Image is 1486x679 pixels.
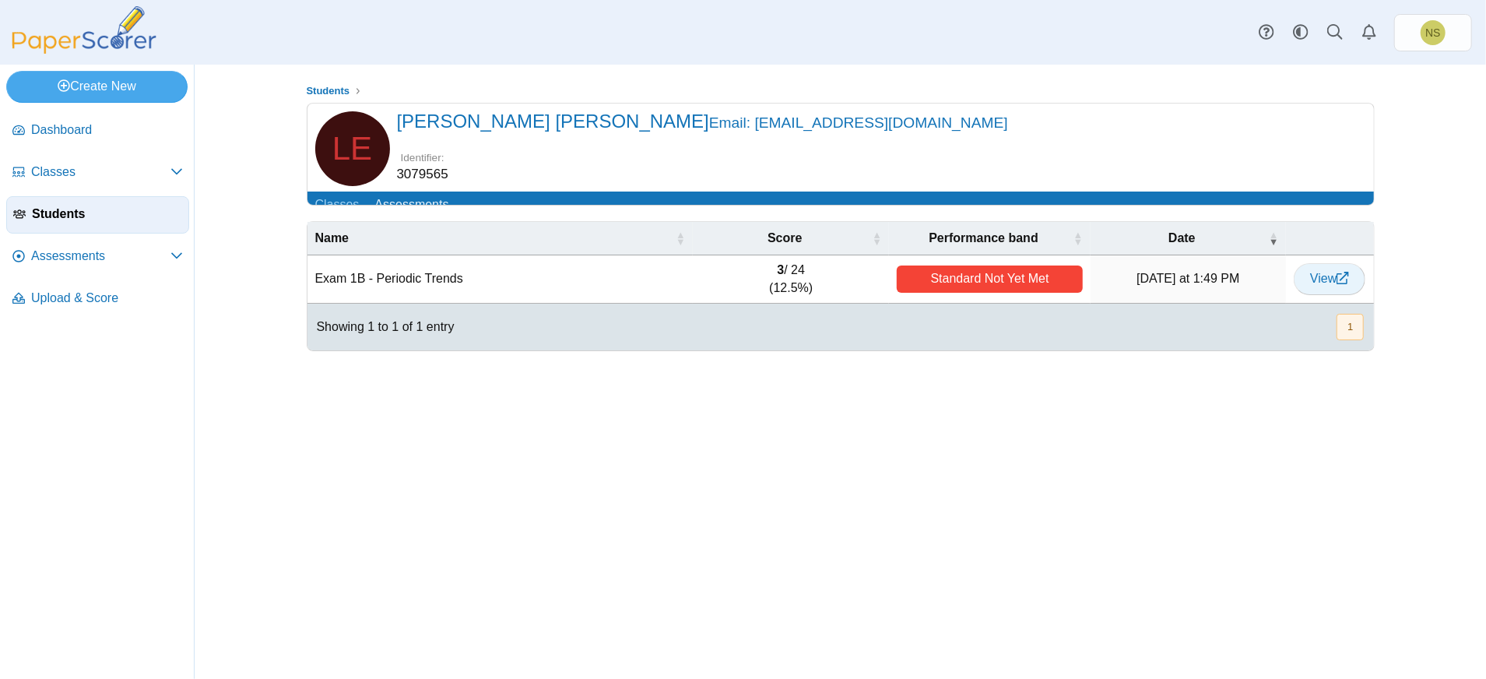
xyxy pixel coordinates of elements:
[1421,20,1446,45] span: Nathan Smith
[778,263,785,276] b: 3
[31,248,170,265] span: Assessments
[397,150,448,165] dt: Identifier:
[897,230,1070,247] span: Performance band
[676,230,685,246] span: Name : Activate to sort
[307,255,694,304] td: Exam 1B - Periodic Trends
[897,266,1082,293] div: Standard Not Yet Met
[6,71,188,102] a: Create New
[31,121,183,139] span: Dashboard
[6,280,189,318] a: Upload & Score
[1394,14,1472,51] a: Nathan Smith
[315,230,673,247] span: Name
[1073,230,1083,246] span: Performance band : Activate to sort
[1352,16,1386,50] a: Alerts
[1294,263,1365,294] a: View
[31,164,170,181] span: Classes
[6,196,189,234] a: Students
[1098,230,1266,247] span: Date
[1269,230,1278,246] span: Date : Activate to invert sorting
[872,230,881,246] span: Score : Activate to sort
[6,238,189,276] a: Assessments
[397,111,1008,132] span: [PERSON_NAME] [PERSON_NAME]
[332,132,372,165] span: Luna Estrada-Gaspar
[6,112,189,150] a: Dashboard
[701,230,869,247] span: Score
[1310,272,1349,285] span: View
[6,154,189,192] a: Classes
[307,192,367,220] a: Classes
[1425,27,1440,38] span: Nathan Smith
[367,192,456,220] a: Assessments
[307,304,455,350] div: Showing 1 to 1 of 1 entry
[693,255,889,304] td: / 24 (12.5%)
[6,6,162,54] img: PaperScorer
[6,43,162,56] a: PaperScorer
[307,85,350,97] span: Students
[709,114,1008,131] small: Email: [EMAIL_ADDRESS][DOMAIN_NAME]
[1337,314,1364,339] button: 1
[302,82,353,101] a: Students
[397,165,448,184] dd: 3079565
[1335,314,1364,339] nav: pagination
[31,290,183,307] span: Upload & Score
[32,206,182,223] span: Students
[1136,272,1239,285] time: Oct 10, 2025 at 1:49 PM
